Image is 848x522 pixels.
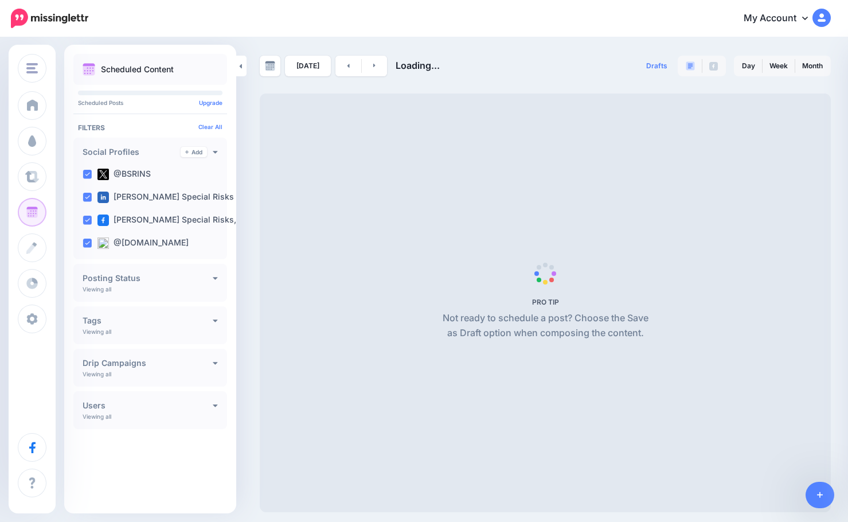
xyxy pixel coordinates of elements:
[97,237,109,249] img: bluesky-square.png
[686,61,695,71] img: paragraph-boxed.png
[101,65,174,73] p: Scheduled Content
[396,60,440,71] span: Loading...
[763,57,795,75] a: Week
[83,402,213,410] h4: Users
[83,328,111,335] p: Viewing all
[83,63,95,76] img: calendar.png
[83,317,213,325] h4: Tags
[97,237,189,249] label: @[DOMAIN_NAME]
[198,123,222,130] a: Clear All
[732,5,831,33] a: My Account
[795,57,830,75] a: Month
[735,57,762,75] a: Day
[709,62,718,71] img: facebook-grey-square.png
[83,371,111,377] p: Viewing all
[199,99,222,106] a: Upgrade
[438,298,653,306] h5: PRO TIP
[97,192,247,203] label: [PERSON_NAME] Special Risks (…
[181,147,207,157] a: Add
[78,123,222,132] h4: Filters
[97,169,151,180] label: @BSRINS
[438,311,653,341] p: Not ready to schedule a post? Choose the Save as Draft option when composing the content.
[83,286,111,293] p: Viewing all
[646,63,667,69] span: Drafts
[97,215,246,226] label: [PERSON_NAME] Special Risks, …
[97,192,109,203] img: linkedin-square.png
[26,63,38,73] img: menu.png
[285,56,331,76] a: [DATE]
[11,9,88,28] img: Missinglettr
[639,56,674,76] a: Drafts
[83,148,181,156] h4: Social Profiles
[83,274,213,282] h4: Posting Status
[265,61,275,71] img: calendar-grey-darker.png
[97,169,109,180] img: twitter-square.png
[83,359,213,367] h4: Drip Campaigns
[78,100,222,106] p: Scheduled Posts
[83,413,111,420] p: Viewing all
[97,215,109,226] img: facebook-square.png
